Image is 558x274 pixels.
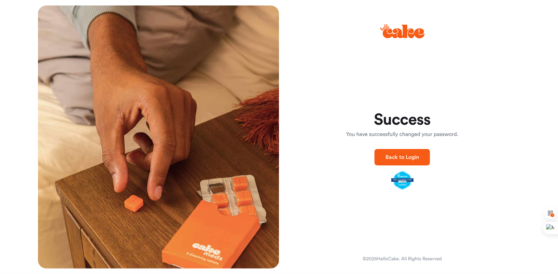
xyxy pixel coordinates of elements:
[391,171,414,190] img: legit-script-certified.png
[375,149,430,165] button: Back to Login
[337,130,468,139] p: You have successfully changed your password.
[363,256,442,262] div: © 2025 HelloCake. All Rights Reserved
[337,112,468,128] h1: Success
[385,154,419,160] span: Back to Login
